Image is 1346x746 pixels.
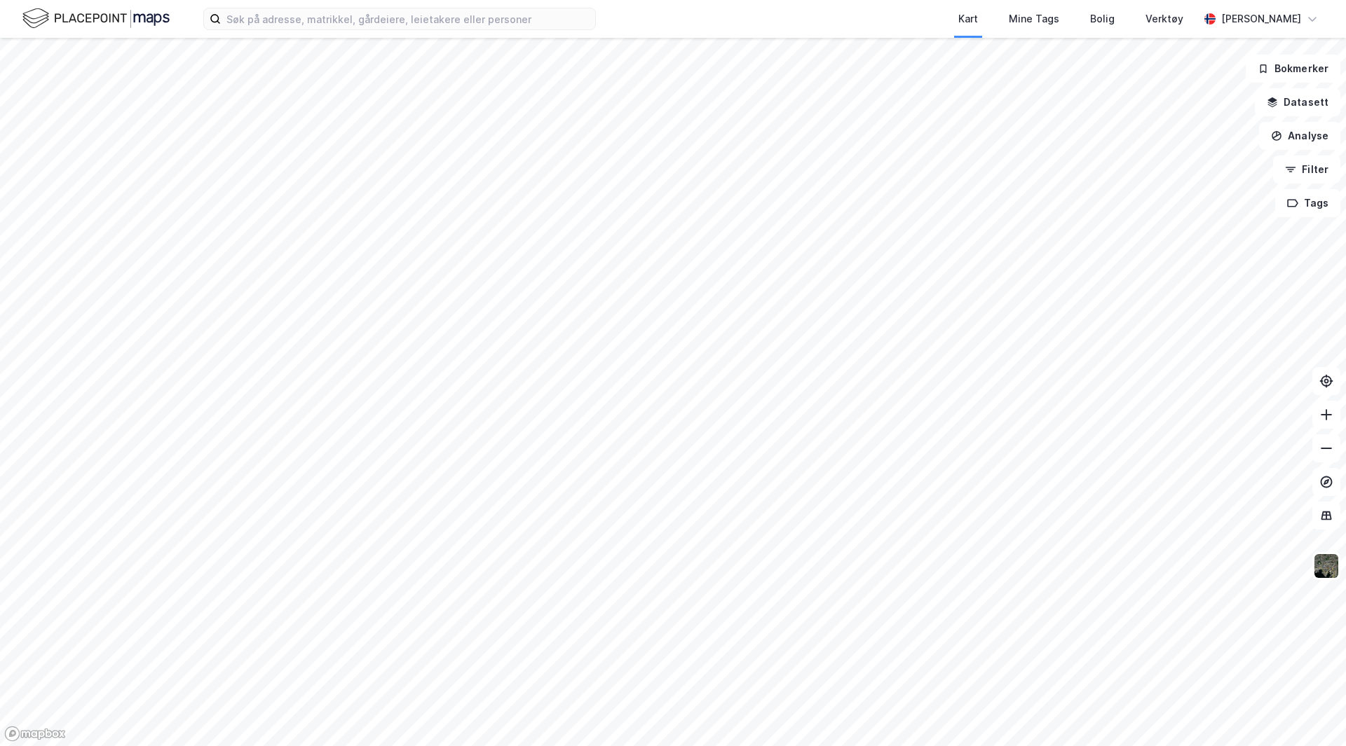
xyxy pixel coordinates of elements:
img: 9k= [1313,553,1340,579]
div: [PERSON_NAME] [1221,11,1301,27]
button: Analyse [1259,122,1340,150]
img: logo.f888ab2527a4732fd821a326f86c7f29.svg [22,6,170,31]
div: Bolig [1090,11,1115,27]
button: Tags [1275,189,1340,217]
div: Verktøy [1146,11,1183,27]
div: Kontrollprogram for chat [1276,679,1346,746]
button: Datasett [1255,88,1340,116]
input: Søk på adresse, matrikkel, gårdeiere, leietakere eller personer [221,8,595,29]
button: Filter [1273,156,1340,184]
a: Mapbox homepage [4,726,66,742]
div: Mine Tags [1009,11,1059,27]
iframe: Chat Widget [1276,679,1346,746]
button: Bokmerker [1246,55,1340,83]
div: Kart [958,11,978,27]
